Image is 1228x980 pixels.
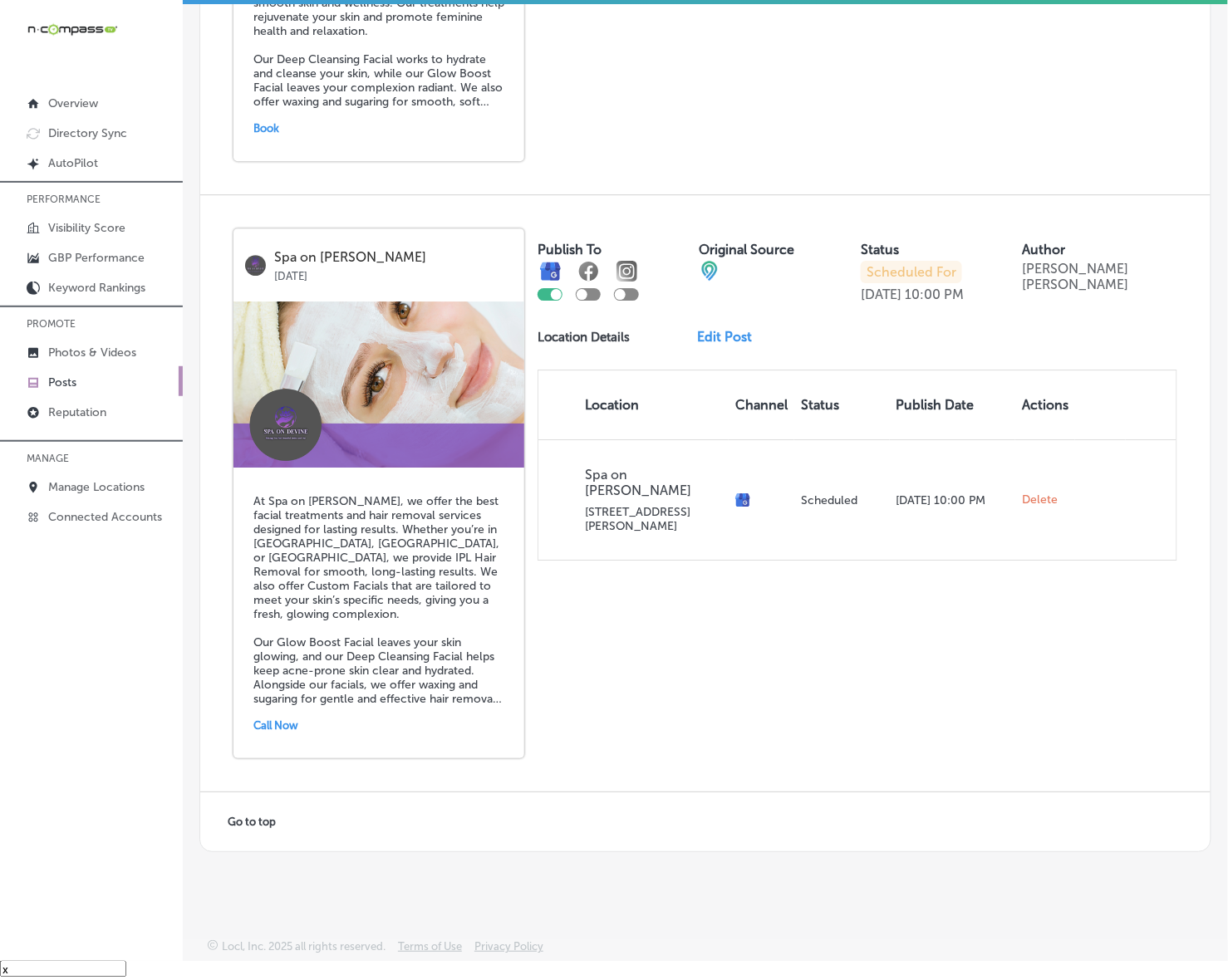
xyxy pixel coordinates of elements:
[48,405,106,419] p: Reputation
[861,242,899,257] label: Status
[585,505,722,533] p: [STREET_ADDRESS][PERSON_NAME]
[700,242,795,257] label: Original Source
[48,126,127,140] p: Directory Sync
[861,287,901,302] p: [DATE]
[1023,242,1066,257] label: Author
[585,467,722,498] p: Spa on [PERSON_NAME]
[48,510,162,524] p: Connected Accounts
[48,96,98,110] p: Overview
[233,301,524,468] img: e486ace7-46eb-46ee-b300-e8942e9f4662Spa-on-Devine-13.png
[729,370,794,439] th: Channel
[700,261,720,281] img: cba84b02adce74ede1fb4a8549a95eca.png
[538,330,630,345] p: Location Details
[48,251,145,265] p: GBP Performance
[48,375,76,390] p: Posts
[398,940,462,961] a: Terms of Use
[896,493,1009,507] p: [DATE] 10:00 PM
[27,22,118,37] img: 660ab0bf-5cc7-4cb8-ba1c-48b5ae0f18e60NCTV_CLogo_TV_Black_-500x88.png
[48,281,145,295] p: Keyword Rankings
[538,242,602,257] label: Publish To
[245,255,266,276] img: logo
[48,480,145,494] p: Manage Locations
[228,816,276,828] span: Go to top
[890,370,1015,439] th: Publish Date
[48,221,125,235] p: Visibility Score
[48,156,98,170] p: AutoPilot
[1023,261,1178,292] p: [PERSON_NAME] [PERSON_NAME]
[222,940,386,953] p: Locl, Inc. 2025 all rights reserved.
[1015,370,1075,439] th: Actions
[794,370,889,439] th: Status
[1022,492,1058,507] span: Delete
[48,345,136,360] p: Photos & Videos
[274,265,513,282] p: [DATE]
[801,493,882,507] p: Scheduled
[698,329,766,345] a: Edit Post
[538,370,729,439] th: Location
[274,250,513,265] p: Spa on [PERSON_NAME]
[253,494,504,706] h5: At Spa on [PERSON_NAME], we offer the best facial treatments and hair removal services designed f...
[905,287,964,302] p: 10:00 PM
[474,940,543,961] a: Privacy Policy
[861,261,962,283] p: Scheduled For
